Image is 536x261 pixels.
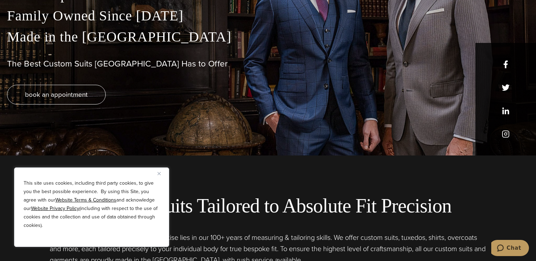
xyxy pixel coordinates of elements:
button: Close [158,169,166,178]
a: Website Terms & Conditions [55,196,116,204]
h2: Bespoke Suits Tailored to Absolute Fit Precision [7,194,529,218]
iframe: Opens a widget where you can chat to one of our agents [491,240,529,257]
h1: The Best Custom Suits [GEOGRAPHIC_DATA] Has to Offer [7,59,529,69]
img: Close [158,172,161,175]
span: book an appointment [25,89,88,100]
a: Website Privacy Policy [31,205,79,212]
p: This site uses cookies, including third party cookies, to give you the best possible experience. ... [24,179,160,230]
a: book an appointment [7,85,106,104]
